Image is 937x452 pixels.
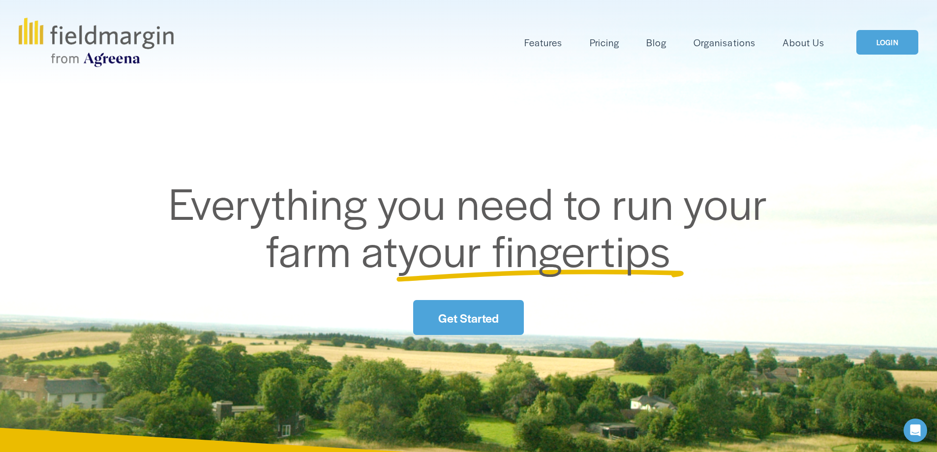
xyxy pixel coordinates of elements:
a: Organisations [694,34,755,51]
a: folder dropdown [524,34,562,51]
span: your fingertips [398,218,671,280]
a: Pricing [590,34,619,51]
a: About Us [783,34,824,51]
img: fieldmargin.com [19,18,173,67]
a: Get Started [413,300,523,335]
span: Everything you need to run your farm at [169,171,778,280]
div: Open Intercom Messenger [904,419,927,442]
a: LOGIN [856,30,918,55]
a: Blog [646,34,666,51]
span: Features [524,35,562,50]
